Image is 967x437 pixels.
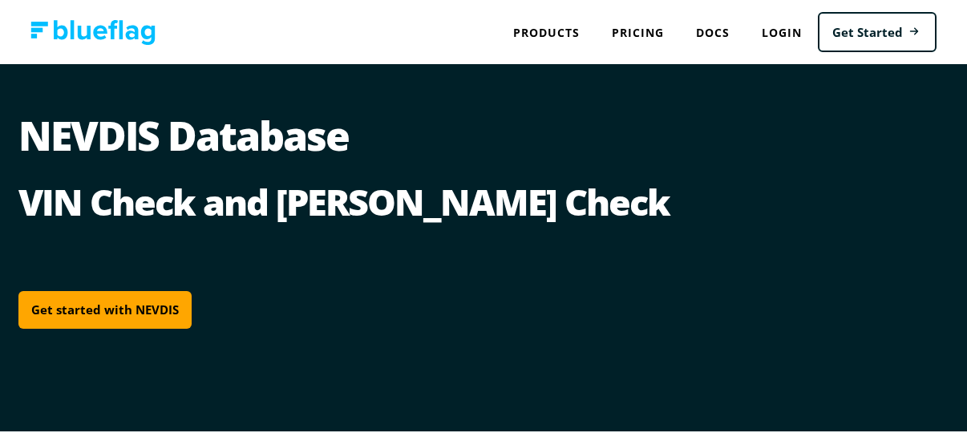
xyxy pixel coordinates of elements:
[18,291,192,329] a: Get started with NEVDIS
[497,16,596,49] div: Products
[818,12,937,53] a: Get Started
[30,20,156,45] img: Blue Flag logo
[746,16,818,49] a: Login to Blue Flag application
[18,115,949,180] h1: NEVDIS Database
[680,16,746,49] a: Docs
[596,16,680,49] a: Pricing
[18,180,949,224] h2: VIN Check and [PERSON_NAME] Check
